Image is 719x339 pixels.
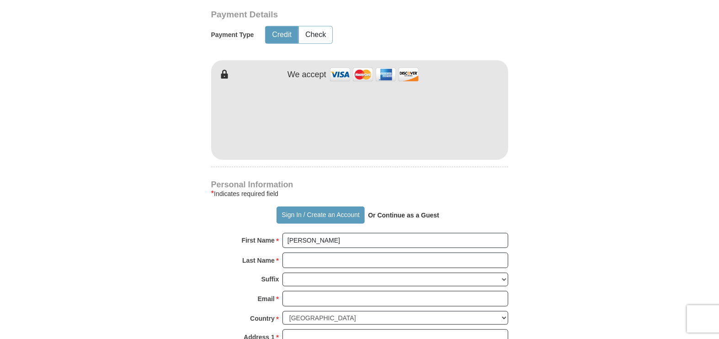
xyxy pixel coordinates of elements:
strong: First Name [242,234,275,247]
h4: We accept [288,70,326,80]
strong: Email [258,292,275,305]
h4: Personal Information [211,181,508,188]
h5: Payment Type [211,31,254,39]
strong: Suffix [261,273,279,286]
button: Credit [266,26,298,43]
strong: Last Name [242,254,275,267]
strong: Country [250,312,275,325]
strong: Or Continue as a Guest [368,212,439,219]
button: Check [299,26,332,43]
h3: Payment Details [211,10,444,20]
img: credit cards accepted [329,65,420,85]
button: Sign In / Create an Account [277,207,365,224]
div: Indicates required field [211,188,508,199]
